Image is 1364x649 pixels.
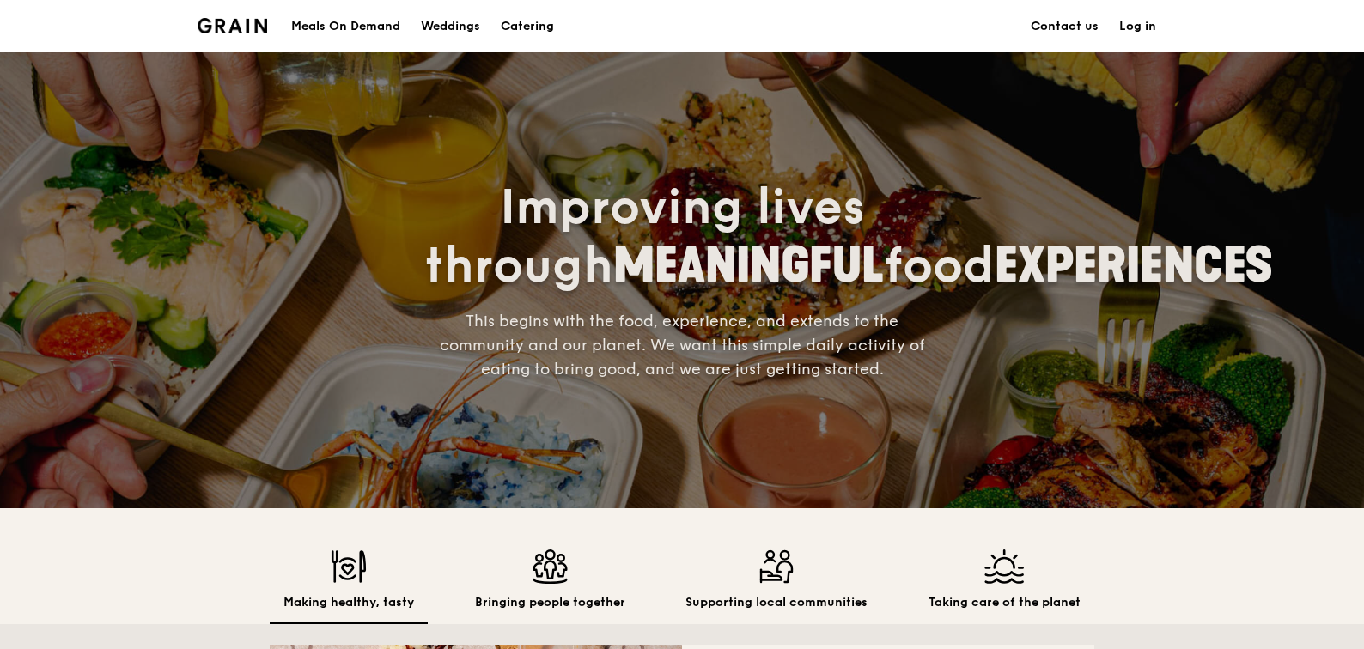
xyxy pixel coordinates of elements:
img: Supporting local communities [685,549,868,584]
img: Making healthy, tasty [283,549,414,584]
span: Improving lives through food [424,179,1273,295]
img: Grain [198,18,267,33]
img: Taking care of the planet [929,549,1081,584]
div: Weddings [421,1,480,52]
h2: Taking care of the planet [929,594,1081,611]
span: EXPERIENCES [995,237,1273,294]
img: Bringing people together [475,549,625,584]
span: MEANINGFUL [613,237,884,294]
div: Meals On Demand [291,1,400,52]
div: Catering [501,1,554,52]
h2: Supporting local communities [685,594,868,611]
h2: Bringing people together [475,594,625,611]
a: Log in [1109,1,1166,52]
a: Weddings [411,1,490,52]
a: Contact us [1020,1,1109,52]
span: This begins with the food, experience, and extends to the community and our planet. We want this ... [440,312,925,379]
a: Catering [490,1,564,52]
h2: Making healthy, tasty [283,594,414,611]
